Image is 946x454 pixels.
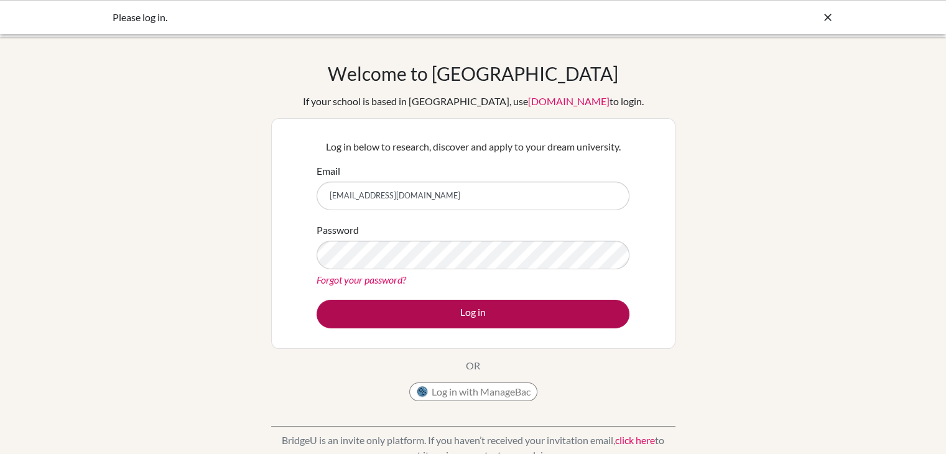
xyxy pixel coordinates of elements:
p: Log in below to research, discover and apply to your dream university. [317,139,629,154]
button: Log in with ManageBac [409,382,537,401]
div: If your school is based in [GEOGRAPHIC_DATA], use to login. [303,94,644,109]
div: Please log in. [113,10,647,25]
h1: Welcome to [GEOGRAPHIC_DATA] [328,62,618,85]
p: OR [466,358,480,373]
button: Log in [317,300,629,328]
a: click here [615,434,655,446]
label: Password [317,223,359,238]
a: [DOMAIN_NAME] [528,95,610,107]
label: Email [317,164,340,178]
a: Forgot your password? [317,274,406,285]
